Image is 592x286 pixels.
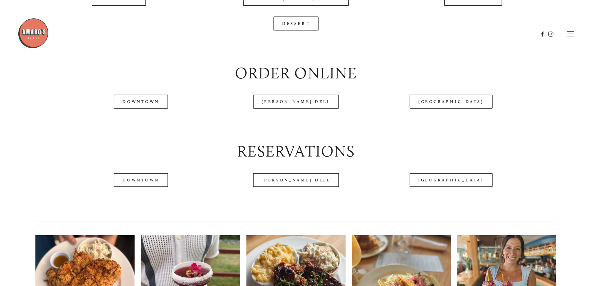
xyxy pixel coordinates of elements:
a: [GEOGRAPHIC_DATA] [410,173,492,187]
a: [GEOGRAPHIC_DATA] [410,95,492,109]
a: [PERSON_NAME] Dell [253,95,339,109]
h2: Reservations [35,140,556,162]
a: Downtown [114,95,168,109]
a: [PERSON_NAME] Dell [253,173,339,187]
h2: Order Online [35,62,556,84]
img: Amaro's Table [18,18,49,49]
a: Downtown [114,173,168,187]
